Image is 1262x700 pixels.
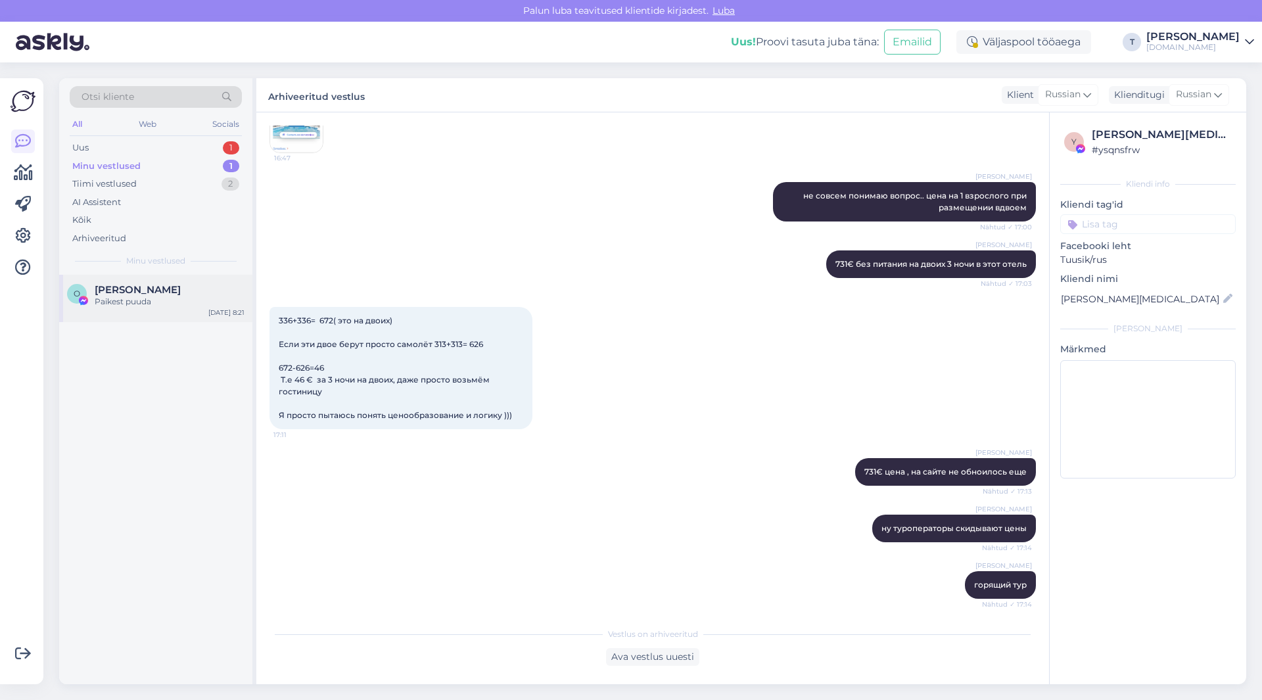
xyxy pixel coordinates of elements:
span: [PERSON_NAME] [975,448,1032,457]
span: [PERSON_NAME] [975,504,1032,514]
div: 2 [222,177,239,191]
span: 731€ без питания на двоих 3 ночи в этот отель [835,259,1027,269]
div: Socials [210,116,242,133]
button: Emailid [884,30,941,55]
span: y [1071,137,1077,147]
div: Minu vestlused [72,160,141,173]
div: Paikest puuda [95,296,245,308]
div: All [70,116,85,133]
div: Kõik [72,214,91,227]
div: [PERSON_NAME] [1060,323,1236,335]
div: [DOMAIN_NAME] [1146,42,1240,53]
a: [PERSON_NAME][DOMAIN_NAME] [1146,32,1254,53]
div: Ava vestlus uuesti [606,648,699,666]
p: Facebooki leht [1060,239,1236,253]
span: Oksana Truu-Maidre [95,284,181,296]
span: Minu vestlused [126,255,185,267]
div: Klienditugi [1109,88,1165,102]
div: Proovi tasuta juba täna: [731,34,879,50]
span: Nähtud ✓ 17:03 [981,279,1032,289]
input: Lisa nimi [1061,292,1221,306]
div: # ysqnsfrw [1092,143,1232,157]
div: Arhiveeritud [72,232,126,245]
span: 731€ цена , на сайте не обноилось еще [864,467,1027,477]
div: 1 [223,160,239,173]
span: Vestlus on arhiveeritud [608,628,698,640]
label: Arhiveeritud vestlus [268,86,365,104]
input: Lisa tag [1060,214,1236,234]
span: [PERSON_NAME] [975,240,1032,250]
span: Russian [1176,87,1211,102]
p: Märkmed [1060,342,1236,356]
span: Luba [709,5,739,16]
div: Kliendi info [1060,178,1236,190]
div: [DATE] 8:21 [208,308,245,317]
div: Klient [1002,88,1034,102]
div: 1 [223,141,239,154]
span: не совсем понимаю вопрос.. цена на 1 взрослого при размещении вдвоем [803,191,1029,212]
img: Askly Logo [11,89,35,114]
span: Nähtud ✓ 17:14 [982,543,1032,553]
span: Nähtud ✓ 17:00 [980,222,1032,232]
span: [PERSON_NAME] [975,172,1032,181]
div: AI Assistent [72,196,121,209]
p: Tuusik/rus [1060,253,1236,267]
span: Russian [1045,87,1081,102]
span: Otsi kliente [82,90,134,104]
span: 336+336= 672( это на двоих) Если эти двое берут просто самолёт 313+313= 626 672-626=46 Т.е 46 € з... [279,315,512,420]
b: Uus! [731,35,756,48]
p: Kliendi tag'id [1060,198,1236,212]
span: O [74,289,80,298]
div: [PERSON_NAME][MEDICAL_DATA] [1092,127,1232,143]
div: Web [136,116,159,133]
span: 16:47 [274,153,323,163]
span: горящий тур [974,580,1027,590]
img: Attachment [270,100,323,152]
span: Nähtud ✓ 17:14 [982,599,1032,609]
span: Nähtud ✓ 17:13 [983,486,1032,496]
div: Väljaspool tööaega [956,30,1091,54]
p: Kliendi nimi [1060,272,1236,286]
span: ну туроператоры скидывают цены [881,523,1027,533]
div: Uus [72,141,89,154]
div: T [1123,33,1141,51]
div: Tiimi vestlused [72,177,137,191]
div: [PERSON_NAME] [1146,32,1240,42]
span: 17:11 [273,430,323,440]
span: [PERSON_NAME] [975,561,1032,571]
